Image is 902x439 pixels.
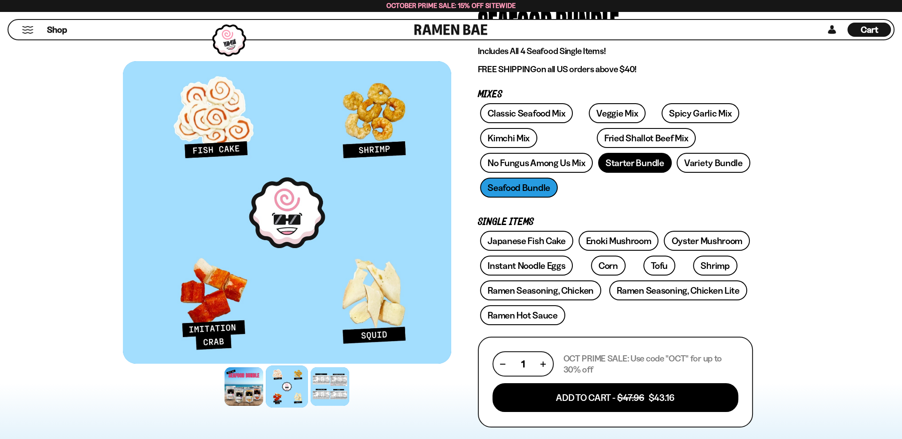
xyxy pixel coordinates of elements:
[480,103,573,123] a: Classic Seafood Mix
[591,256,626,276] a: Corn
[662,103,739,123] a: Spicy Garlic Mix
[480,153,593,173] a: No Fungus Among Us Mix
[480,231,573,251] a: Japanese Fish Cake
[643,256,675,276] a: Tofu
[386,1,516,10] span: October Prime Sale: 15% off Sitewide
[480,280,601,300] a: Ramen Seasoning, Chicken
[478,64,536,74] strong: FREE SHIPPING
[847,20,891,39] div: Cart
[478,64,753,75] p: on all US orders above $40!
[521,358,524,369] span: 1
[492,383,738,412] button: Add To Cart - $47.96 $43.16
[579,231,659,251] a: Enoki Mushroom
[563,353,738,375] p: OCT PRIME SALE: Use code "OCT" for up to 30% off
[22,26,34,34] button: Mobile Menu Trigger
[677,153,750,173] a: Variety Bundle
[480,256,573,276] a: Instant Noodle Eggs
[589,103,646,123] a: Veggie Mix
[609,280,747,300] a: Ramen Seasoning, Chicken Lite
[480,128,537,148] a: Kimchi Mix
[478,218,753,226] p: Single Items
[693,256,737,276] a: Shrimp
[478,46,753,57] p: Includes All 4 Seafood Single Items!
[47,24,67,36] span: Shop
[861,24,878,35] span: Cart
[478,90,753,99] p: Mixes
[598,153,672,173] a: Starter Bundle
[597,128,696,148] a: Fried Shallot Beef Mix
[47,23,67,37] a: Shop
[664,231,750,251] a: Oyster Mushroom
[480,305,565,325] a: Ramen Hot Sauce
